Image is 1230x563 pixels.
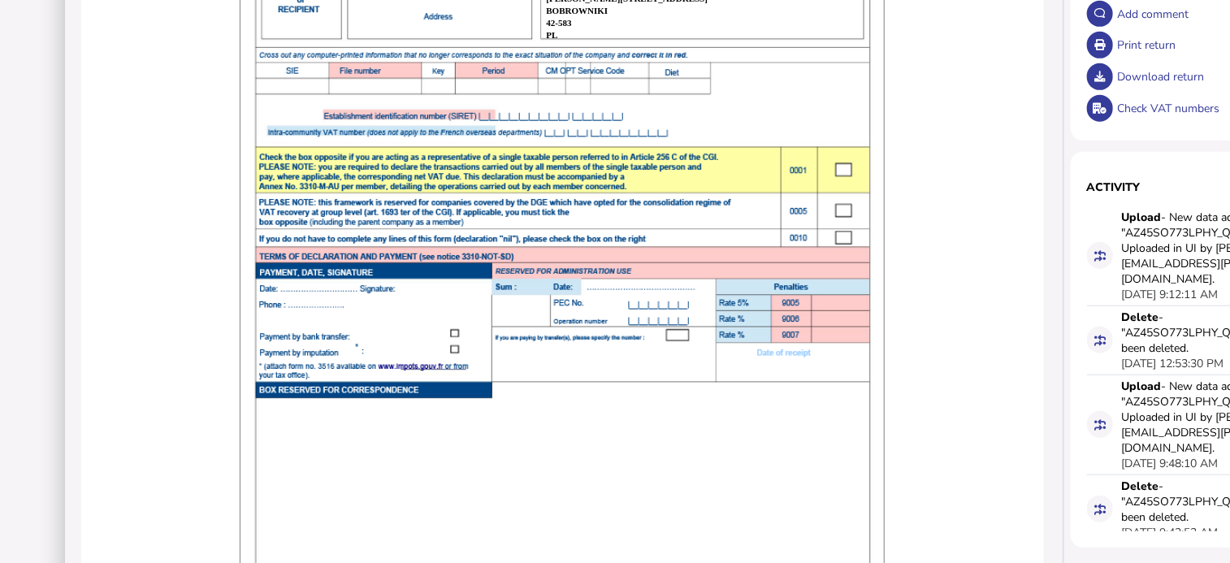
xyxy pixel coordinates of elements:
button: Check VAT numbers on return. [1087,95,1114,122]
b: PL [546,30,557,40]
div: [DATE] 9:48:10 AM [1121,456,1218,471]
strong: Delete [1121,310,1159,325]
strong: Upload [1121,379,1161,394]
button: Open printable view of return. [1087,32,1114,58]
i: Data for this filing changed [1094,419,1106,431]
b: 42-583 [546,18,571,28]
div: [DATE] 9:42:53 AM [1121,525,1218,540]
div: [DATE] 12:53:30 PM [1121,356,1224,371]
strong: Upload [1121,210,1161,225]
b: BOBROWNIKI [546,6,608,15]
i: Data for this filing changed [1094,250,1106,262]
i: Data for this filing changed [1094,504,1106,515]
i: Data for this filing changed [1094,335,1106,346]
div: [DATE] 9:12:11 AM [1121,287,1218,302]
strong: Delete [1121,479,1159,494]
button: Make a comment in the activity log. [1087,1,1114,28]
button: Download return [1087,63,1114,90]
